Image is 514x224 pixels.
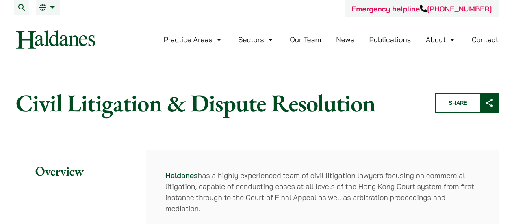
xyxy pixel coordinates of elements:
p: has a highly experienced team of civil litigation lawyers focusing on commercial litigation, capa... [165,170,479,214]
a: Our Team [290,35,321,44]
a: Haldanes [165,171,198,180]
h1: Civil Litigation & Dispute Resolution [16,88,421,117]
h2: Overview [16,150,103,192]
img: Logo of Haldanes [16,30,95,49]
a: Publications [369,35,411,44]
a: Emergency helpline[PHONE_NUMBER] [351,4,492,13]
a: EN [39,4,57,11]
a: About [426,35,457,44]
a: News [336,35,354,44]
a: Contact [472,35,499,44]
button: Share [435,93,499,113]
a: Sectors [238,35,275,44]
span: Share [436,94,480,112]
a: Practice Areas [164,35,223,44]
